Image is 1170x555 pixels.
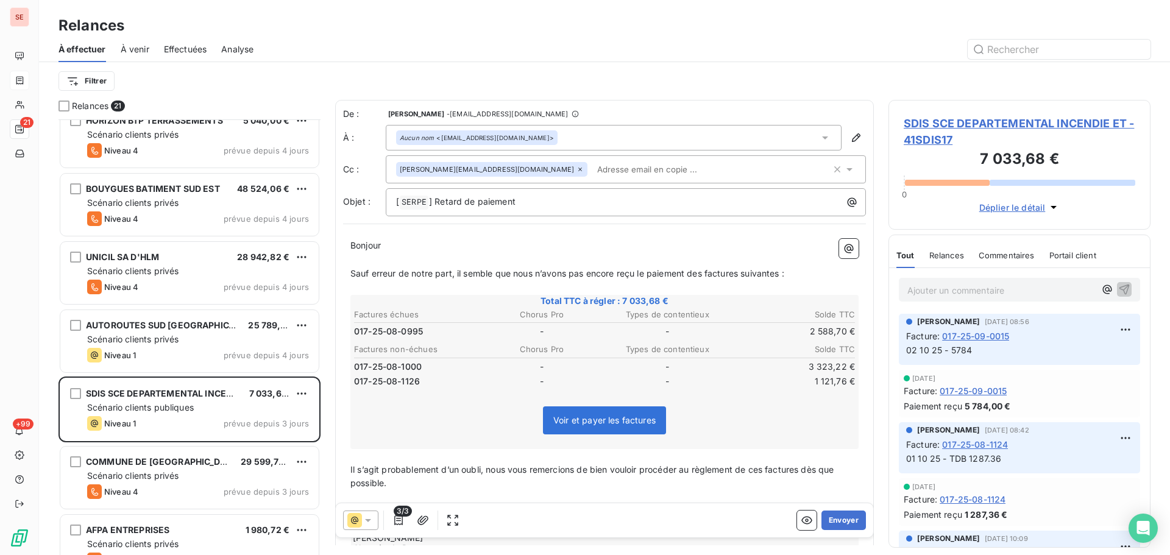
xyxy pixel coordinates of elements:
span: Niveau 4 [104,214,138,224]
span: Scénario clients privés [87,197,179,208]
span: [DATE] [912,483,935,490]
h3: Relances [58,15,124,37]
td: - [605,375,730,388]
span: - [EMAIL_ADDRESS][DOMAIN_NAME] [447,110,568,118]
span: Niveau 1 [104,350,136,360]
span: 48 524,06 € [237,183,289,194]
span: SERPE [400,196,428,210]
th: Chorus Pro [480,343,604,356]
td: - [605,360,730,373]
span: Total TTC à régler : 7 033,68 € [352,295,857,307]
button: Envoyer [821,511,866,530]
span: 7 033,68 € [249,388,296,398]
span: Scénario clients publiques [87,402,194,412]
span: Paiement reçu [904,400,962,412]
span: prévue depuis 3 jours [224,419,309,428]
span: prévue depuis 3 jours [224,487,309,497]
span: 21 [111,101,124,111]
td: 1 121,76 € [731,375,856,388]
span: Sauf erreur de notre part, il semble que nous n’avons pas encore reçu le paiement des factures su... [350,268,784,278]
span: Scénario clients privés [87,266,179,276]
span: [PERSON_NAME] [388,110,444,118]
span: 0 [902,189,907,199]
span: Niveau 1 [104,419,136,428]
span: BOUYGUES BATIMENT SUD EST [86,183,220,194]
img: Logo LeanPay [10,528,29,548]
div: <[EMAIL_ADDRESS][DOMAIN_NAME]> [400,133,554,142]
span: Analyse [221,43,253,55]
button: Filtrer [58,71,115,91]
span: [DATE] 08:42 [985,426,1029,434]
span: Tout [896,250,915,260]
div: Open Intercom Messenger [1129,514,1158,543]
td: 017-25-08-1126 [353,375,478,388]
th: Chorus Pro [480,308,604,321]
span: COMMUNE DE [GEOGRAPHIC_DATA] [86,456,239,467]
input: Adresse email en copie ... [592,160,733,179]
span: prévue depuis 4 jours [224,282,309,292]
span: 5 040,00 € [243,115,290,125]
th: Solde TTC [731,343,856,356]
span: 017-25-08-1124 [942,438,1008,451]
span: prévue depuis 4 jours [224,214,309,224]
span: [ [396,196,399,207]
th: Factures non-échues [353,343,478,356]
span: Commentaires [979,250,1035,260]
span: Bonjour [350,240,381,250]
span: [DATE] [912,375,935,382]
button: Déplier le détail [976,200,1064,214]
span: prévue depuis 4 jours [224,350,309,360]
span: 5 784,00 € [965,400,1011,412]
span: [PERSON_NAME] [917,533,980,544]
td: 017-25-08-1000 [353,360,478,373]
span: À venir [121,43,149,55]
span: Effectuées [164,43,207,55]
span: [PERSON_NAME] [917,425,980,436]
span: Niveau 4 [104,146,138,155]
span: AUTOROUTES SUD [GEOGRAPHIC_DATA] ASF [86,320,277,330]
span: HORIZON BTP TERRASSEMENTS [86,115,223,125]
span: 21 [20,117,34,128]
span: Scénario clients privés [87,129,179,140]
span: [PERSON_NAME] [917,316,980,327]
span: Portail client [1049,250,1096,260]
span: 28 942,82 € [237,252,289,262]
div: grid [58,119,321,555]
span: 017-25-08-0995 [354,325,423,338]
span: SDIS SCE DEPARTEMENTAL INCENDIE ET - 41SDIS17 [904,115,1135,148]
span: Niveau 4 [104,487,138,497]
span: 017-25-09-0015 [942,330,1009,342]
th: Types de contentieux [605,343,730,356]
th: Factures échues [353,308,478,321]
td: - [480,360,604,373]
span: Facture : [906,330,940,342]
em: Aucun nom [400,133,434,142]
span: Déplier le détail [979,201,1046,214]
span: Relances [72,100,108,112]
span: SDIS SCE DEPARTEMENTAL INCENDIE ET [86,388,260,398]
span: 1 287,36 € [965,508,1008,521]
td: 2 588,70 € [731,325,856,338]
td: - [605,325,730,338]
span: Relances [929,250,964,260]
td: 3 323,22 € [731,360,856,373]
td: - [480,375,604,388]
span: ] Retard de paiement [429,196,516,207]
span: 1 980,72 € [246,525,290,535]
span: Scénario clients privés [87,334,179,344]
input: Rechercher [968,40,1150,59]
span: 29 599,70 € [241,456,292,467]
label: Cc : [343,163,386,175]
td: - [480,325,604,338]
span: prévue depuis 4 jours [224,146,309,155]
span: 02 10 25 - 5784 [906,345,972,355]
span: Il s’agit probablement d’un oubli, nous vous remercions de bien vouloir procéder au règlement de ... [350,464,837,489]
span: Scénario clients privés [87,470,179,481]
span: [DATE] 08:56 [985,318,1029,325]
span: 017-25-08-1124 [940,493,1005,506]
span: UNICIL SA D'HLM [86,252,159,262]
span: Objet : [343,196,370,207]
span: 01 10 25 - TDB 1287.36 [906,453,1001,464]
span: Facture : [904,384,937,397]
span: 3/3 [394,506,412,517]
